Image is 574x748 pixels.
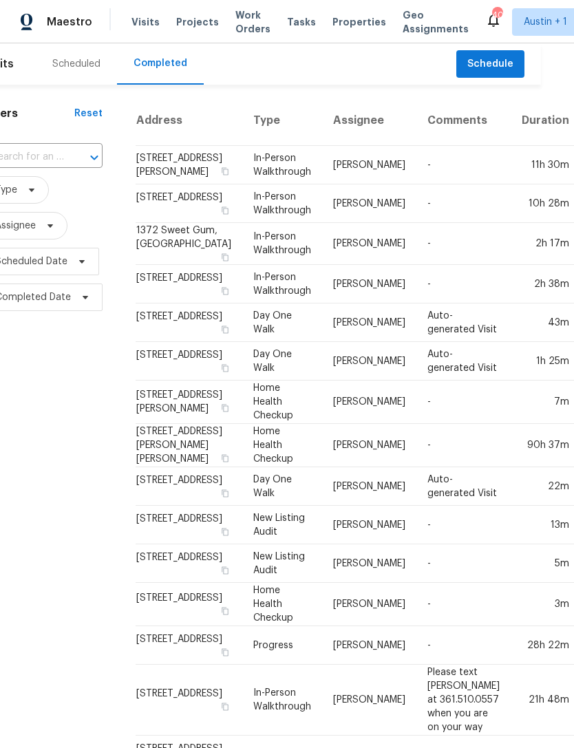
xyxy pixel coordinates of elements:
button: Copy Address [219,487,231,500]
td: [STREET_ADDRESS] [136,303,242,342]
td: [STREET_ADDRESS] [136,467,242,506]
td: Home Health Checkup [242,381,322,424]
td: 1372 Sweet Gum, [GEOGRAPHIC_DATA] [136,223,242,265]
td: Auto-generated Visit [416,303,511,342]
td: [STREET_ADDRESS] [136,184,242,223]
td: In-Person Walkthrough [242,265,322,303]
td: - [416,223,511,265]
td: - [416,265,511,303]
th: Assignee [322,96,416,146]
span: Geo Assignments [403,8,469,36]
button: Copy Address [219,323,231,336]
div: Reset [74,107,103,120]
td: Progress [242,626,322,665]
span: Projects [176,15,219,29]
td: [PERSON_NAME] [322,381,416,424]
button: Copy Address [219,402,231,414]
th: Address [136,96,242,146]
td: - [416,506,511,544]
td: [STREET_ADDRESS][PERSON_NAME][PERSON_NAME] [136,424,242,467]
td: [STREET_ADDRESS] [136,583,242,626]
td: - [416,424,511,467]
button: Copy Address [219,526,231,538]
td: [STREET_ADDRESS] [136,265,242,303]
button: Copy Address [219,564,231,577]
td: [STREET_ADDRESS] [136,506,242,544]
button: Copy Address [219,165,231,178]
td: - [416,146,511,184]
span: Schedule [467,56,513,73]
td: - [416,184,511,223]
td: Please text [PERSON_NAME] at 361.510.0557 when you are on your way [416,665,511,736]
td: - [416,544,511,583]
td: [PERSON_NAME] [322,424,416,467]
button: Open [85,148,104,167]
th: Comments [416,96,511,146]
span: Tasks [287,17,316,27]
td: [STREET_ADDRESS][PERSON_NAME] [136,146,242,184]
td: [PERSON_NAME] [322,665,416,736]
td: Auto-generated Visit [416,342,511,381]
td: [PERSON_NAME] [322,223,416,265]
button: Copy Address [219,362,231,374]
td: - [416,626,511,665]
td: Home Health Checkup [242,583,322,626]
button: Copy Address [219,605,231,617]
td: - [416,381,511,424]
td: [PERSON_NAME] [322,303,416,342]
td: [PERSON_NAME] [322,342,416,381]
td: [STREET_ADDRESS] [136,665,242,736]
button: Schedule [456,50,524,78]
td: [PERSON_NAME] [322,583,416,626]
button: Copy Address [219,251,231,264]
td: New Listing Audit [242,506,322,544]
td: In-Person Walkthrough [242,146,322,184]
td: [STREET_ADDRESS] [136,626,242,665]
button: Copy Address [219,452,231,464]
button: Copy Address [219,285,231,297]
td: Day One Walk [242,303,322,342]
td: [PERSON_NAME] [322,467,416,506]
td: Day One Walk [242,467,322,506]
span: Properties [332,15,386,29]
td: In-Person Walkthrough [242,223,322,265]
td: [PERSON_NAME] [322,506,416,544]
div: Scheduled [52,57,100,71]
td: [PERSON_NAME] [322,146,416,184]
td: Auto-generated Visit [416,467,511,506]
td: [PERSON_NAME] [322,544,416,583]
td: [STREET_ADDRESS] [136,544,242,583]
td: In-Person Walkthrough [242,665,322,736]
span: Visits [131,15,160,29]
button: Copy Address [219,701,231,713]
td: [PERSON_NAME] [322,265,416,303]
div: 40 [492,8,502,22]
td: New Listing Audit [242,544,322,583]
span: Work Orders [235,8,270,36]
td: [STREET_ADDRESS] [136,342,242,381]
td: [STREET_ADDRESS][PERSON_NAME] [136,381,242,424]
div: Completed [134,56,187,70]
td: - [416,583,511,626]
td: In-Person Walkthrough [242,184,322,223]
button: Copy Address [219,204,231,217]
span: Maestro [47,15,92,29]
td: Day One Walk [242,342,322,381]
th: Type [242,96,322,146]
td: Home Health Checkup [242,424,322,467]
td: [PERSON_NAME] [322,184,416,223]
span: Austin + 1 [524,15,567,29]
button: Copy Address [219,646,231,659]
td: [PERSON_NAME] [322,626,416,665]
